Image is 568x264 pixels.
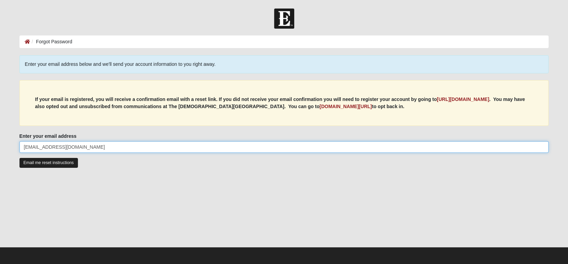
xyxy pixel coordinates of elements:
[35,96,533,110] p: If your email is registered, you will receive a confirmation email with a reset link. If you did ...
[437,97,489,102] a: [URL][DOMAIN_NAME]
[320,104,372,109] a: [DOMAIN_NAME][URL]
[19,158,78,168] input: Email me reset instructions
[30,38,72,45] li: Forgot Password
[274,9,294,29] img: Church of Eleven22 Logo
[19,55,549,73] div: Enter your email address below and we'll send your account information to you right away.
[19,133,77,140] label: Enter your email address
